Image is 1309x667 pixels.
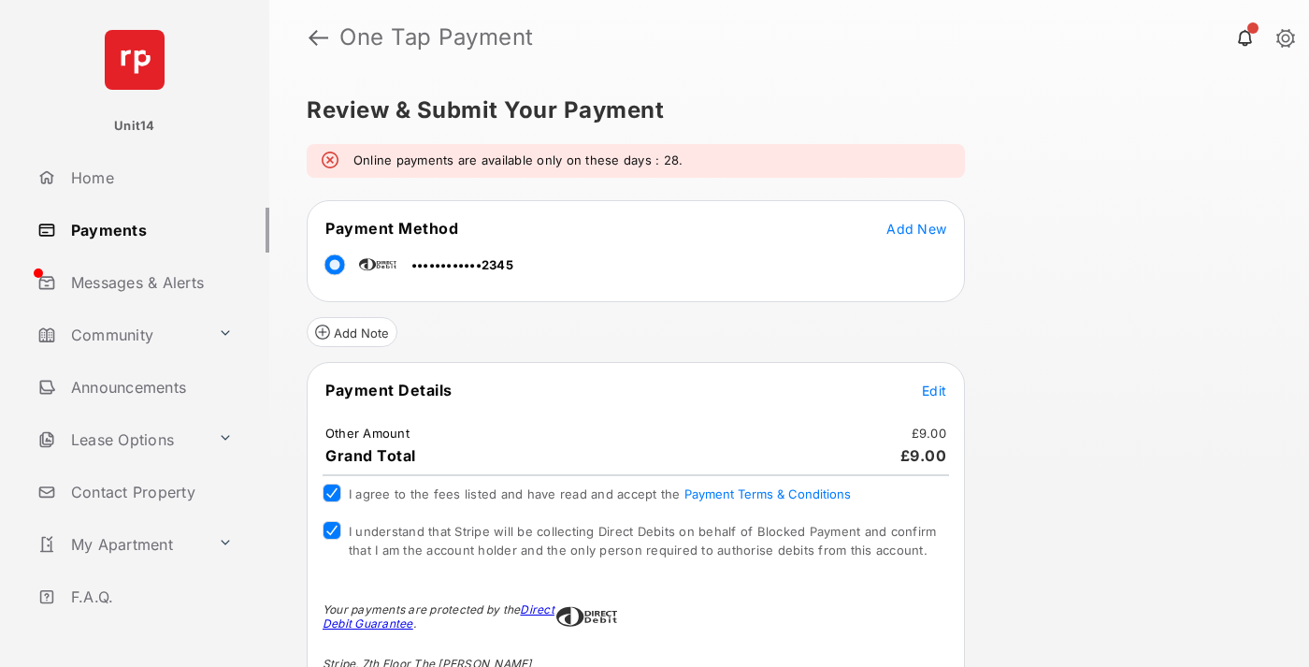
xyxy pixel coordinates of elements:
[325,381,453,399] span: Payment Details
[307,317,397,347] button: Add Note
[30,417,210,462] a: Lease Options
[886,221,946,237] span: Add New
[900,446,947,465] span: £9.00
[324,425,410,442] td: Other Amount
[30,574,269,619] a: F.A.Q.
[307,99,1257,122] h5: Review & Submit Your Payment
[922,381,946,399] button: Edit
[339,26,534,49] strong: One Tap Payment
[105,30,165,90] img: svg+xml;base64,PHN2ZyB4bWxucz0iaHR0cDovL3d3dy53My5vcmcvMjAwMC9zdmciIHdpZHRoPSI2NCIgaGVpZ2h0PSI2NC...
[114,117,155,136] p: Unit14
[349,486,851,501] span: I agree to the fees listed and have read and accept the
[30,260,269,305] a: Messages & Alerts
[30,312,210,357] a: Community
[325,219,458,238] span: Payment Method
[323,602,554,631] a: Direct Debit Guarantee
[325,446,416,465] span: Grand Total
[30,208,269,253] a: Payments
[30,522,210,567] a: My Apartment
[30,470,269,515] a: Contact Property
[30,155,269,200] a: Home
[323,602,556,631] div: Your payments are protected by the .
[349,524,936,558] span: I understand that Stripe will be collecting Direct Debits on behalf of Blocked Payment and confir...
[411,257,513,272] span: ••••••••••••2345
[922,383,946,399] span: Edit
[684,486,851,501] button: I agree to the fees listed and have read and accept the
[911,425,947,442] td: £9.00
[353,152,683,170] em: Online payments are available only on these days : 28.
[886,219,946,238] button: Add New
[30,365,269,410] a: Announcements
